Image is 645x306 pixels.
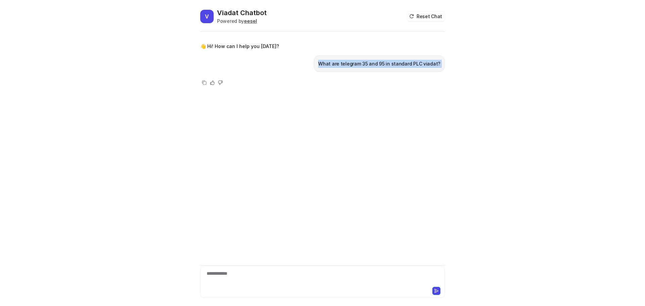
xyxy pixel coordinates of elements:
p: 👋 Hi! How can I help you [DATE]? [200,42,279,50]
h2: Viadat Chatbot [217,8,267,17]
button: Reset Chat [407,11,445,21]
p: What are telegram 35 and 95 in standard PLC viadat? [318,60,440,68]
span: V [200,10,214,23]
b: eesel [244,18,257,24]
div: Powered by [217,17,267,25]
